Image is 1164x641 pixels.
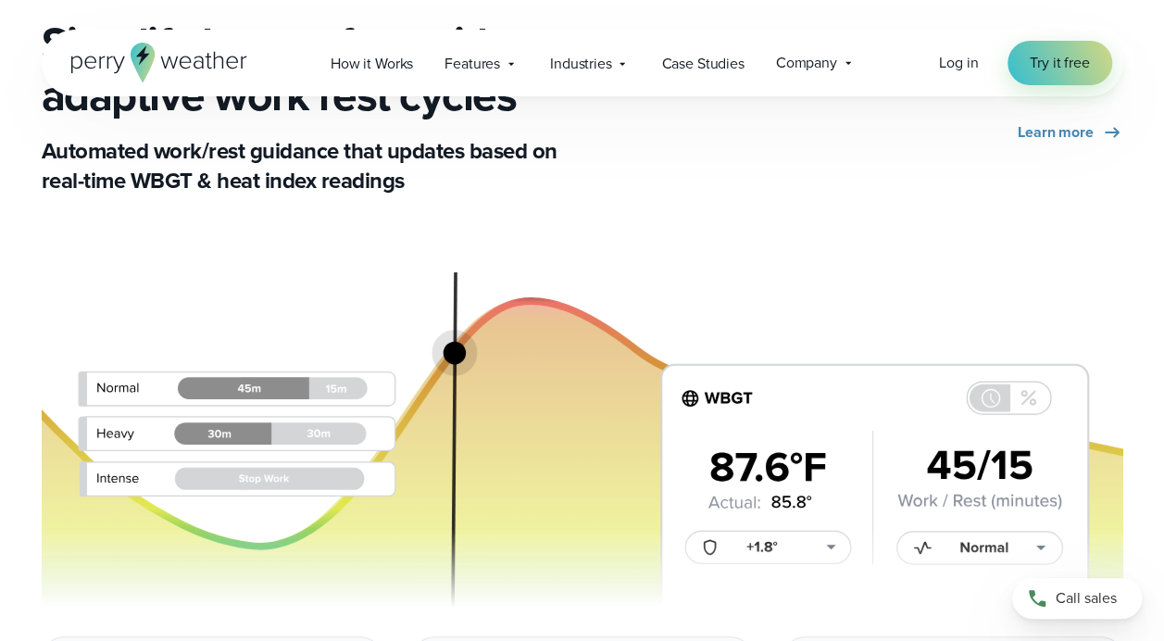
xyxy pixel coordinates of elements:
span: Log in [939,52,978,73]
span: How it Works [331,53,413,75]
p: Automated work/rest guidance that updates based on real-time WBGT & heat index readings [42,136,571,195]
h2: Simplify heat safety with adaptive work rest cycles [42,18,571,121]
span: Industries [550,53,612,75]
span: Company [776,52,837,74]
span: Case Studies [661,53,744,75]
a: Case Studies [645,44,759,82]
span: Features [444,53,500,75]
a: Call sales [1012,578,1142,619]
img: OSHA work rest cycle [42,247,1123,613]
a: Try it free [1008,41,1111,85]
a: Log in [939,52,978,74]
a: Learn more [1018,121,1123,144]
span: Call sales [1056,587,1117,610]
a: How it Works [315,44,429,82]
span: Learn more [1018,121,1094,144]
span: Try it free [1030,52,1089,74]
